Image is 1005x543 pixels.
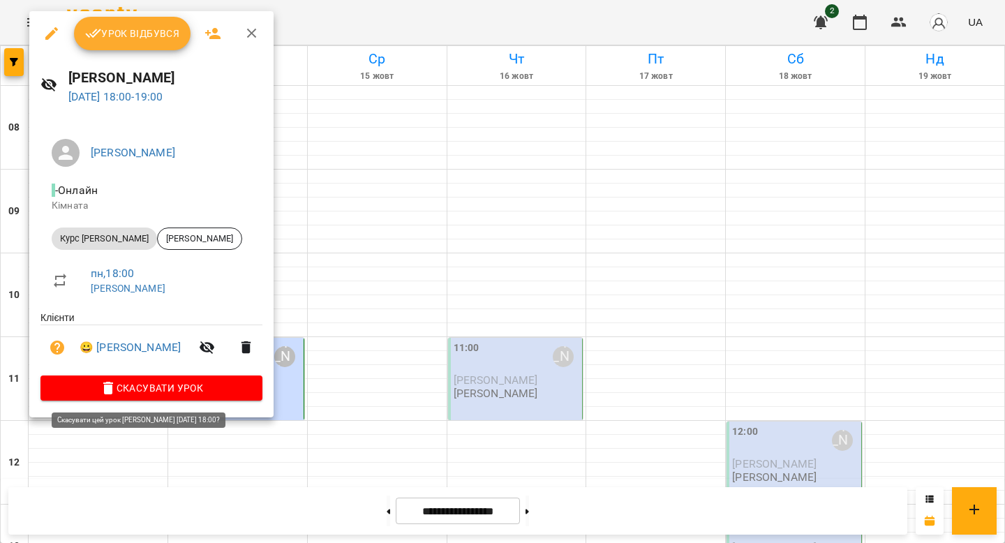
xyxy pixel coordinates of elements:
[80,339,181,356] a: 😀 [PERSON_NAME]
[52,380,251,396] span: Скасувати Урок
[158,232,241,245] span: [PERSON_NAME]
[52,232,157,245] span: Курс [PERSON_NAME]
[40,311,262,375] ul: Клієнти
[68,67,263,89] h6: [PERSON_NAME]
[68,90,163,103] a: [DATE] 18:00-19:00
[52,184,100,197] span: - Онлайн
[91,267,134,280] a: пн , 18:00
[85,25,180,42] span: Урок відбувся
[74,17,191,50] button: Урок відбувся
[91,146,175,159] a: [PERSON_NAME]
[157,228,242,250] div: [PERSON_NAME]
[52,199,251,213] p: Кімната
[40,375,262,401] button: Скасувати Урок
[91,283,165,294] a: [PERSON_NAME]
[40,331,74,364] button: Візит ще не сплачено. Додати оплату?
